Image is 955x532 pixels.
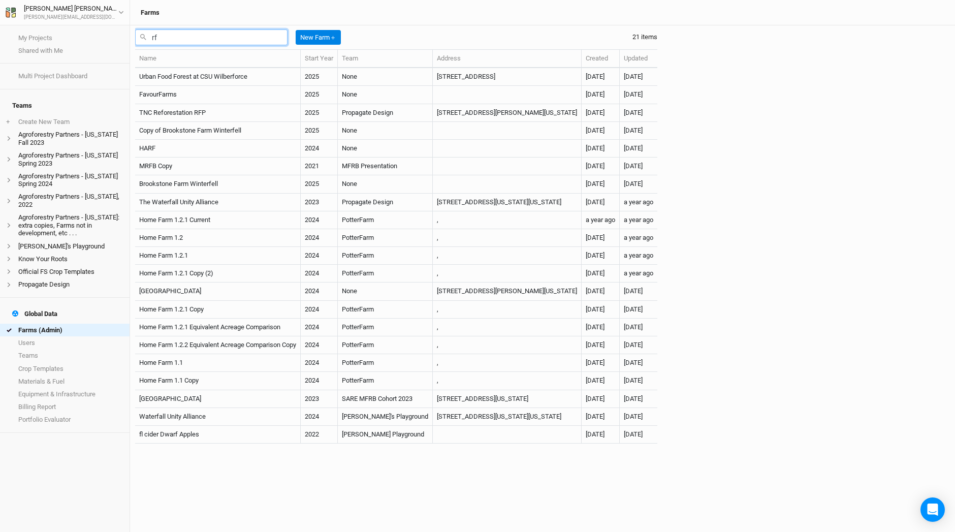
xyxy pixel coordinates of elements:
span: Dec 14, 2023 2:26 PM [586,341,604,349]
span: Jul 24, 2024 9:42 AM [624,216,653,224]
td: [STREET_ADDRESS][PERSON_NAME][US_STATE] [433,283,582,300]
span: Feb 16, 2025 12:13 PM [624,180,643,187]
td: None [338,283,433,300]
td: 2021 [301,158,338,175]
span: Jan 30, 2025 5:36 PM [586,109,604,116]
span: Jan 16, 2023 12:11 AM [624,430,643,438]
td: PotterFarm [338,372,433,390]
td: [PERSON_NAME] Playground [338,426,433,444]
td: PotterFarm [338,265,433,283]
td: PotterFarm [338,301,433,319]
td: , [433,229,582,247]
td: 2024 [301,336,338,354]
span: Feb 14, 2023 10:58 AM [586,395,604,402]
span: Mar 2, 2024 9:16 PM [624,269,653,277]
th: Address [433,50,582,68]
span: Dec 14, 2023 9:26 PM [624,341,643,349]
span: Jun 16, 2025 3:02 PM [624,127,643,134]
td: fl cider Dwarf Apples [135,426,301,444]
span: Aug 25, 2025 12:45 PM [586,73,604,80]
span: Jan 16, 2023 12:12 AM [624,413,643,420]
span: Aug 11, 2021 10:40 AM [586,430,604,438]
div: [PERSON_NAME][EMAIL_ADDRESS][DOMAIN_NAME] [24,14,118,21]
td: PotterFarm [338,247,433,265]
td: [STREET_ADDRESS][US_STATE][US_STATE] [433,408,582,426]
span: Feb 21, 2024 10:22 AM [586,287,604,295]
td: PotterFarm [338,336,433,354]
td: Home Farm 1.2.1 [135,247,301,265]
span: Dec 11, 2023 2:22 PM [586,359,604,366]
span: Feb 7, 2023 7:20 PM [586,162,604,170]
td: [STREET_ADDRESS][US_STATE][US_STATE] [433,194,582,211]
td: [STREET_ADDRESS] [433,68,582,86]
td: 2024 [301,319,338,336]
span: Mar 2, 2024 9:54 PM [624,252,653,259]
td: None [338,68,433,86]
td: 2025 [301,86,338,104]
td: 2024 [301,265,338,283]
td: 2024 [301,283,338,300]
td: 2022 [301,426,338,444]
input: Search by project name or team [135,29,288,45]
td: Propagate Design [338,104,433,122]
th: Start Year [301,50,338,68]
td: 2024 [301,301,338,319]
span: Mar 7, 2024 3:10 PM [586,216,615,224]
td: MRFB Copy [135,158,301,175]
span: + [6,118,10,126]
button: [PERSON_NAME] [PERSON_NAME][PERSON_NAME][EMAIL_ADDRESS][DOMAIN_NAME] [5,3,124,21]
td: Home Farm 1.2.1 Copy [135,301,301,319]
td: PotterFarm [338,319,433,336]
td: , [433,336,582,354]
td: HARF [135,140,301,158]
td: 2024 [301,408,338,426]
td: PotterFarm [338,211,433,229]
td: Urban Food Forest at CSU Wilberforce [135,68,301,86]
td: Waterfall Unity Alliance [135,408,301,426]
td: , [433,247,582,265]
td: 2024 [301,229,338,247]
th: Updated [620,50,657,68]
span: Jun 18, 2025 3:33 PM [624,109,643,116]
td: , [433,372,582,390]
td: Home Farm 1.2.1 Current [135,211,301,229]
td: [STREET_ADDRESS][PERSON_NAME][US_STATE] [433,104,582,122]
td: None [338,122,433,140]
td: , [433,265,582,283]
td: , [433,301,582,319]
h4: Teams [6,96,123,116]
span: Jun 16, 2025 1:19 PM [586,127,604,134]
span: Jan 15, 2024 5:47 PM [586,305,604,313]
span: Dec 14, 2023 1:12 PM [586,323,604,331]
div: Open Intercom Messenger [920,497,945,522]
span: Mar 5, 2024 10:05 AM [624,234,653,241]
td: Home Farm 1.2.2 Equivalent Acreage Comparison Copy [135,336,301,354]
th: Name [135,50,301,68]
span: Aug 11, 2025 11:26 AM [624,90,643,98]
td: 2024 [301,247,338,265]
th: Created [582,50,620,68]
td: [PERSON_NAME]'s Playground [338,408,433,426]
span: Sep 7, 2022 3:17 PM [586,198,604,206]
td: The Waterfall Unity Alliance [135,194,301,211]
td: MFRB Presentation [338,158,433,175]
td: [GEOGRAPHIC_DATA] [135,390,301,408]
span: Dec 18, 2023 10:45 AM [624,323,643,331]
th: Team [338,50,433,68]
td: PotterFarm [338,354,433,372]
td: Home Farm 1.1 [135,354,301,372]
td: 2024 [301,211,338,229]
td: FavourFarms [135,86,301,104]
td: 2025 [301,104,338,122]
span: Dec 24, 2023 3:30 PM [586,252,604,259]
span: Feb 14, 2023 10:58 AM [624,395,643,402]
td: PotterFarm [338,229,433,247]
td: , [433,319,582,336]
td: None [338,140,433,158]
td: 2024 [301,140,338,158]
h3: Farms [141,9,160,17]
span: Jan 22, 2025 12:19 AM [586,90,604,98]
td: , [433,354,582,372]
td: None [338,86,433,104]
td: 2024 [301,354,338,372]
